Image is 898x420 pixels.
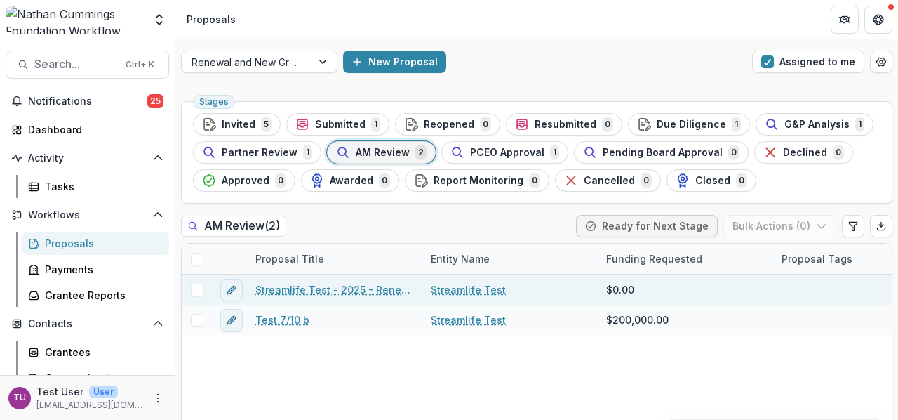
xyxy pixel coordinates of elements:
[431,282,506,297] a: Streamlife Test
[22,284,169,307] a: Grantee Reports
[379,173,390,188] span: 0
[732,117,741,132] span: 1
[756,113,873,136] button: G&P Analysis1
[424,119,474,131] span: Reopened
[422,244,598,274] div: Entity Name
[193,141,321,164] button: Partner Review1
[606,313,669,327] span: $200,000.00
[22,232,169,255] a: Proposals
[22,175,169,198] a: Tasks
[598,244,773,274] div: Funding Requested
[220,309,243,332] button: edit
[45,371,158,386] div: Communications
[261,117,272,132] span: 5
[603,147,723,159] span: Pending Board Approval
[529,173,540,188] span: 0
[6,6,144,34] img: Nathan Cummings Foundation Workflow Sandbox logo
[343,51,446,73] button: New Proposal
[34,58,117,71] span: Search...
[833,145,844,160] span: 0
[434,175,523,187] span: Report Monitoring
[431,313,506,327] a: Streamlife Test
[405,169,549,192] button: Report Monitoring0
[783,147,827,159] span: Declined
[752,51,864,73] button: Assigned to me
[89,386,118,398] p: User
[506,113,622,136] button: Resubmitted0
[441,141,568,164] button: PCEO Approval1
[842,215,864,237] button: Edit table settings
[550,145,559,160] span: 1
[356,147,410,159] span: AM Review
[315,119,366,131] span: Submitted
[149,390,166,407] button: More
[695,175,730,187] span: Closed
[45,288,158,303] div: Grantee Reports
[723,215,836,237] button: Bulk Actions (0)
[28,96,147,107] span: Notifications
[147,94,163,108] span: 25
[28,209,147,221] span: Workflows
[6,118,169,141] a: Dashboard
[181,9,241,29] nav: breadcrumb
[255,282,414,297] a: Streamlife Test - 2025 - Renewal Request Application
[181,216,286,236] h2: AM Review ( 2 )
[28,122,158,137] div: Dashboard
[301,169,399,192] button: Awarded0
[855,117,864,132] span: 1
[45,262,158,277] div: Payments
[480,117,491,132] span: 0
[584,175,635,187] span: Cancelled
[247,251,333,266] div: Proposal Title
[28,152,147,164] span: Activity
[395,113,500,136] button: Reopened0
[247,244,422,274] div: Proposal Title
[470,147,544,159] span: PCEO Approval
[602,117,613,132] span: 0
[422,251,498,266] div: Entity Name
[255,313,309,327] a: Test 7/10 b
[535,119,596,131] span: Resubmitted
[193,113,281,136] button: Invited5
[641,173,652,188] span: 0
[330,175,373,187] span: Awarded
[22,258,169,281] a: Payments
[123,57,157,72] div: Ctrl + K
[870,51,892,73] button: Open table manager
[22,367,169,390] a: Communications
[199,97,229,107] span: Stages
[784,119,850,131] span: G&P Analysis
[606,282,634,297] span: $0.00
[574,141,749,164] button: Pending Board Approval0
[222,175,269,187] span: Approved
[45,236,158,251] div: Proposals
[222,119,255,131] span: Invited
[45,345,158,360] div: Grantees
[598,251,711,266] div: Funding Requested
[187,12,236,27] div: Proposals
[831,6,859,34] button: Partners
[220,279,243,301] button: edit
[13,393,26,402] div: Test User
[773,251,861,266] div: Proposal Tags
[275,173,286,188] span: 0
[736,173,747,188] span: 0
[555,169,661,192] button: Cancelled0
[754,141,853,164] button: Declined0
[222,147,297,159] span: Partner Review
[728,145,739,160] span: 0
[657,119,726,131] span: Due Diligence
[870,215,892,237] button: Export table data
[6,90,169,112] button: Notifications25
[286,113,389,136] button: Submitted1
[22,341,169,364] a: Grantees
[864,6,892,34] button: Get Help
[6,204,169,226] button: Open Workflows
[628,113,750,136] button: Due Diligence1
[6,147,169,169] button: Open Activity
[28,318,147,330] span: Contacts
[371,117,380,132] span: 1
[193,169,295,192] button: Approved0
